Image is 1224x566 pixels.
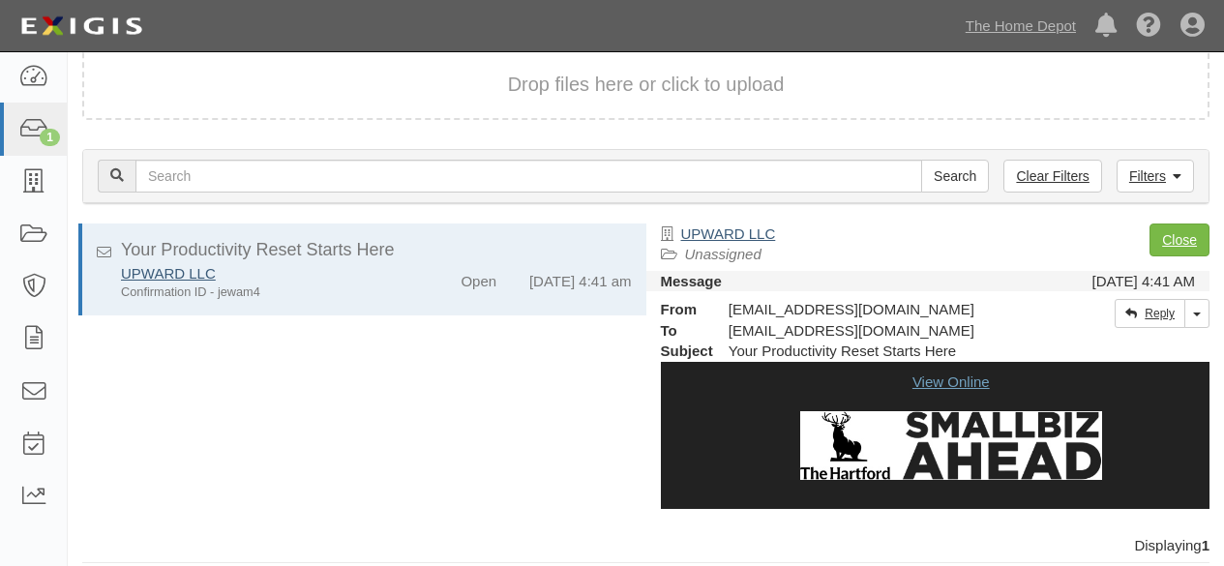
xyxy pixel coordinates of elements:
strong: To [646,320,714,341]
img: Small Biz Ahead Logo [800,411,1102,480]
strong: From [646,299,714,319]
a: Filters [1117,160,1194,193]
img: logo-5460c22ac91f19d4615b14bd174203de0afe785f0fc80cf4dbbc73dc1793850b.png [15,9,148,44]
div: Your Productivity Reset Starts Here [121,238,632,263]
input: Search [921,160,989,193]
i: Help Center - Complianz [1136,14,1161,39]
a: The Home Depot [956,7,1086,45]
a: UPWARD LLC [681,225,776,242]
div: Displaying [68,535,1224,555]
input: Search [135,160,922,193]
a: Close [1149,223,1209,256]
button: Drop files here or click to upload [508,71,785,99]
div: [DATE] 4:41 am [529,263,632,291]
div: Confirmation ID - jewam4 [121,283,406,301]
a: Clear Filters [1003,160,1101,193]
div: party-4h3nxt@sbainsurance.homedepot.com [714,320,1055,341]
a: Reply [1115,299,1185,328]
div: 1 [40,129,60,146]
div: Open [461,263,496,291]
a: View Online [912,373,990,390]
div: Your Productivity Reset Starts Here [714,341,1055,361]
strong: Message [661,273,722,289]
div: [EMAIL_ADDRESS][DOMAIN_NAME] [714,299,1055,319]
a: UPWARD LLC [121,265,216,282]
b: 1 [1202,537,1209,553]
strong: Subject [646,341,714,361]
a: Unassigned [685,246,761,262]
div: [DATE] 4:41 AM [1092,271,1195,291]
